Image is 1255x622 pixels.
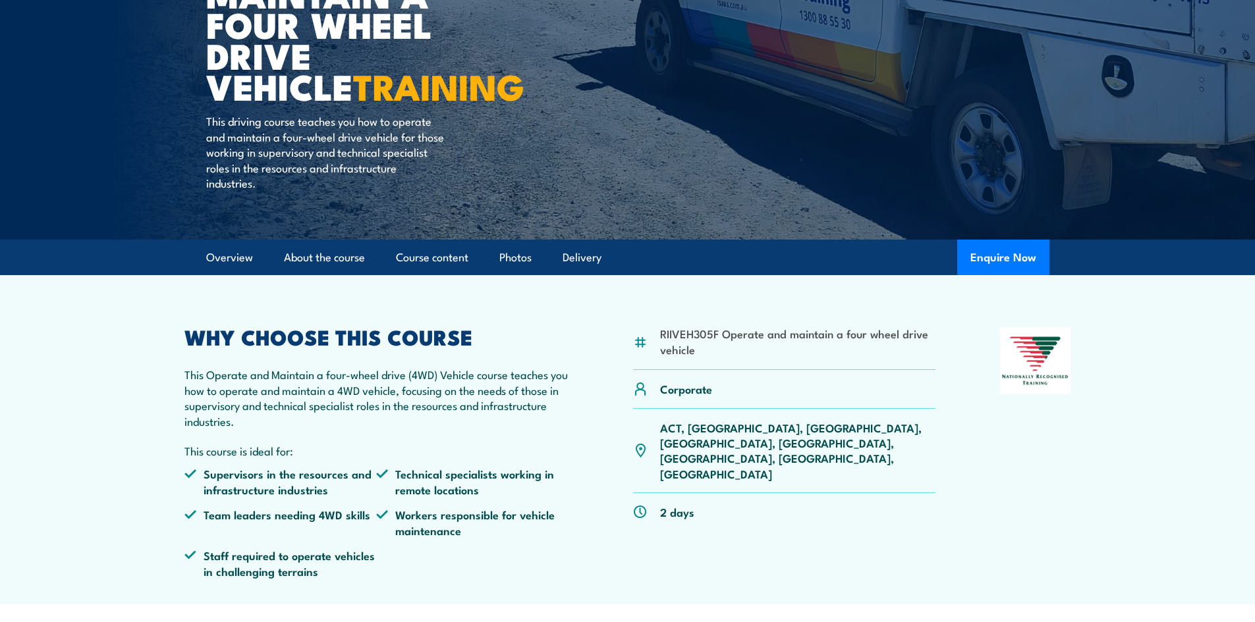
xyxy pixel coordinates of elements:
button: Enquire Now [957,240,1049,275]
li: Staff required to operate vehicles in challenging terrains [184,548,377,579]
strong: TRAINING [353,58,524,113]
li: Supervisors in the resources and infrastructure industries [184,466,377,497]
p: This course is ideal for: [184,443,569,458]
h2: WHY CHOOSE THIS COURSE [184,327,569,346]
p: Corporate [660,381,712,396]
p: This driving course teaches you how to operate and maintain a four-wheel drive vehicle for those ... [206,113,447,190]
a: Course content [396,240,468,275]
li: RIIVEH305F Operate and maintain a four wheel drive vehicle [660,326,936,357]
p: 2 days [660,504,694,519]
a: About the course [284,240,365,275]
a: Delivery [563,240,601,275]
p: This Operate and Maintain a four-wheel drive (4WD) Vehicle course teaches you how to operate and ... [184,367,569,428]
img: Nationally Recognised Training logo. [1000,327,1071,394]
li: Technical specialists working in remote locations [376,466,569,497]
li: Workers responsible for vehicle maintenance [376,507,569,538]
a: Overview [206,240,253,275]
a: Photos [499,240,532,275]
p: ACT, [GEOGRAPHIC_DATA], [GEOGRAPHIC_DATA], [GEOGRAPHIC_DATA], [GEOGRAPHIC_DATA], [GEOGRAPHIC_DATA... [660,420,936,482]
li: Team leaders needing 4WD skills [184,507,377,538]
